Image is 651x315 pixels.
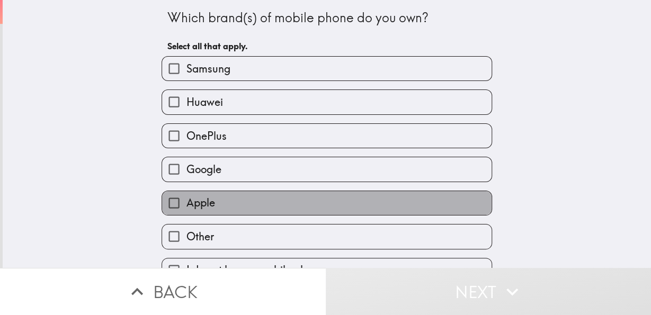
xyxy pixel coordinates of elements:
[162,57,492,80] button: Samsung
[162,191,492,215] button: Apple
[186,95,222,110] span: Huawei
[167,40,486,52] h6: Select all that apply.
[186,229,213,244] span: Other
[186,162,221,177] span: Google
[162,157,492,181] button: Google
[186,61,230,76] span: Samsung
[162,90,492,114] button: Huawei
[162,224,492,248] button: Other
[186,129,226,143] span: OnePlus
[167,9,486,27] div: Which brand(s) of mobile phone do you own?
[162,124,492,148] button: OnePlus
[186,263,323,277] span: I do not have a mobile phone
[186,195,215,210] span: Apple
[162,258,492,282] button: I do not have a mobile phone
